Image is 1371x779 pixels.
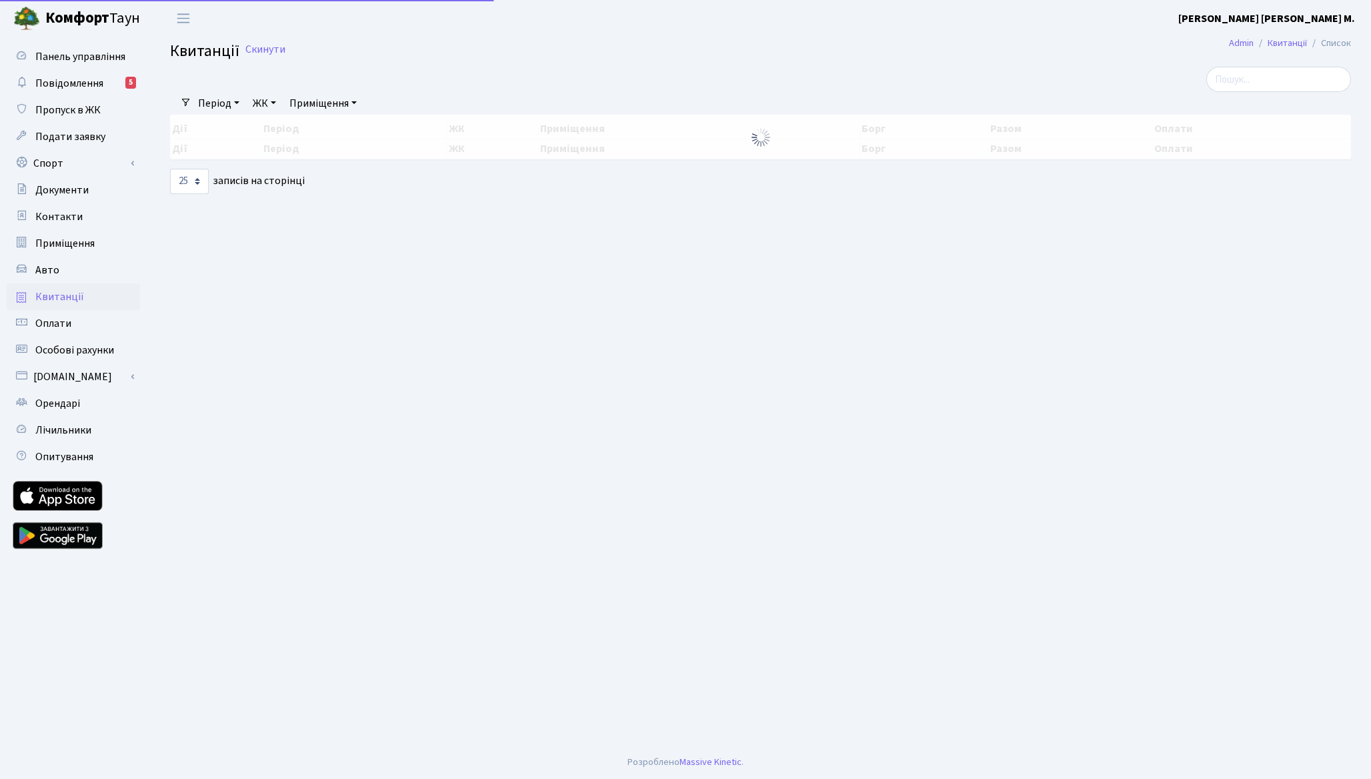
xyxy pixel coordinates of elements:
a: Документи [7,177,140,203]
span: Орендарі [35,396,80,411]
span: Подати заявку [35,129,105,144]
label: записів на сторінці [170,169,305,194]
a: Квитанції [1268,36,1307,50]
a: Особові рахунки [7,337,140,363]
span: Панель управління [35,49,125,64]
span: Квитанції [35,289,84,304]
span: Документи [35,183,89,197]
a: Опитування [7,444,140,470]
img: logo.png [13,5,40,32]
a: [DOMAIN_NAME] [7,363,140,390]
span: Авто [35,263,59,277]
li: Список [1307,36,1351,51]
b: [PERSON_NAME] [PERSON_NAME] М. [1178,11,1355,26]
img: Обробка... [750,127,772,148]
a: Авто [7,257,140,283]
a: Повідомлення5 [7,70,140,97]
a: Період [193,92,245,115]
a: ЖК [247,92,281,115]
span: Особові рахунки [35,343,114,357]
span: Таун [45,7,140,30]
a: Massive Kinetic [679,755,742,769]
span: Повідомлення [35,76,103,91]
span: Приміщення [35,236,95,251]
select: записів на сторінці [170,169,209,194]
a: Подати заявку [7,123,140,150]
a: Контакти [7,203,140,230]
a: Лічильники [7,417,140,444]
a: Орендарі [7,390,140,417]
a: Спорт [7,150,140,177]
button: Переключити навігацію [167,7,200,29]
a: [PERSON_NAME] [PERSON_NAME] М. [1178,11,1355,27]
b: Комфорт [45,7,109,29]
a: Admin [1229,36,1254,50]
a: Оплати [7,310,140,337]
a: Приміщення [284,92,362,115]
input: Пошук... [1206,67,1351,92]
span: Квитанції [170,39,239,63]
span: Опитування [35,450,93,464]
div: 5 [125,77,136,89]
a: Панель управління [7,43,140,70]
div: Розроблено . [627,755,744,770]
span: Лічильники [35,423,91,438]
a: Квитанції [7,283,140,310]
nav: breadcrumb [1209,29,1371,57]
a: Пропуск в ЖК [7,97,140,123]
span: Оплати [35,316,71,331]
a: Скинути [245,43,285,56]
span: Контакти [35,209,83,224]
a: Приміщення [7,230,140,257]
span: Пропуск в ЖК [35,103,101,117]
